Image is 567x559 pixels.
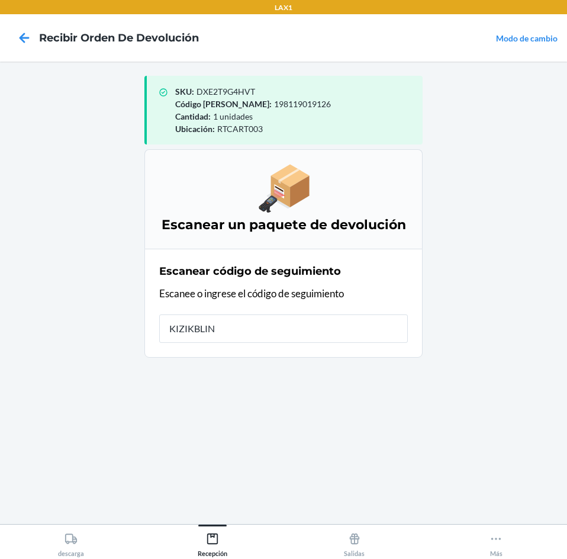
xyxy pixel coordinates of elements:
div: Recepción [198,528,227,557]
button: Salidas [283,525,426,557]
a: Modo de cambio [496,33,558,43]
button: Recepción [142,525,284,557]
span: Cantidad : [175,111,211,121]
span: 198119019126 [274,99,331,109]
input: Codigo de localización [159,314,408,343]
h2: Escanear código de seguimiento [159,264,341,279]
p: LAX1 [275,2,292,13]
p: Escanee o ingrese el código de seguimiento [159,286,408,301]
h4: Recibir orden de devolución [39,30,199,46]
span: 1 unidades [213,111,253,121]
span: Ubicación : [175,124,215,134]
span: Código [PERSON_NAME] : [175,99,272,109]
h3: Escanear un paquete de devolución [159,216,408,234]
div: Salidas [344,528,365,557]
span: RTCART003 [217,124,263,134]
span: DXE2T9G4HVT [196,86,255,97]
div: descarga [58,528,84,557]
div: Más [489,528,502,557]
span: SKU : [175,86,194,97]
